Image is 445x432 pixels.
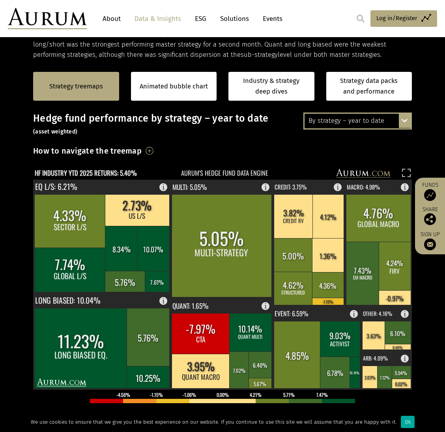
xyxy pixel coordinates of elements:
[305,114,411,128] div: By strategy – year to date
[49,81,103,92] a: Strategy treemaps
[8,8,87,29] img: Aurum
[99,11,125,26] a: About
[33,144,142,158] h3: How to navigate the treemap
[131,11,185,26] a: Data & Insights
[326,72,412,101] a: Strategy data packs and performance
[376,13,417,23] span: Log in/Register
[33,29,412,60] p: Hedge fund performance was positive in July. Most master hedge fund strategies generated positive...
[424,239,436,250] img: Sign up to our newsletter
[191,11,210,26] a: ESG
[140,81,208,92] a: Animated bubble chart
[419,182,441,201] a: Funds
[33,128,77,135] small: (asset weighted)
[259,11,282,26] a: Events
[424,189,436,201] img: Access Funds
[33,113,412,136] h3: Hedge fund performance by strategy – year to date
[370,10,437,27] a: Log in/Register
[424,213,436,225] img: Share this post
[401,416,415,428] div: Ok
[241,51,278,58] span: sub-strategy
[216,11,253,26] a: Solutions
[419,231,441,250] a: Sign up
[357,15,365,23] img: search.svg
[228,72,314,101] a: Industry & strategy deep dives
[419,207,441,225] div: Share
